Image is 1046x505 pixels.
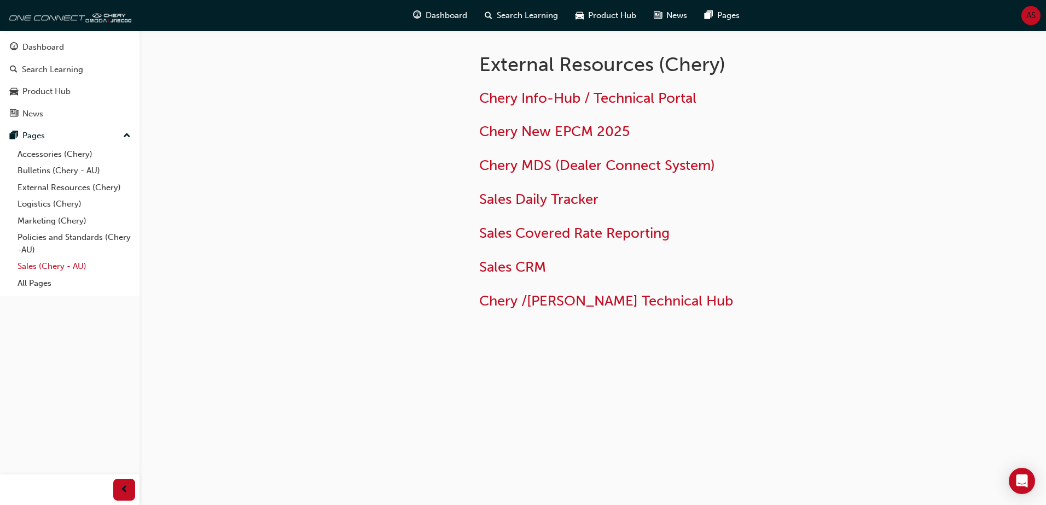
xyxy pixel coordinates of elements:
span: news-icon [654,9,662,22]
a: Product Hub [4,81,135,102]
div: Pages [22,130,45,142]
a: pages-iconPages [696,4,748,27]
span: Product Hub [588,9,636,22]
a: Chery Info-Hub / Technical Portal [479,90,696,107]
button: AS [1021,6,1041,25]
span: prev-icon [120,483,129,497]
span: car-icon [10,87,18,97]
button: Pages [4,126,135,146]
a: All Pages [13,275,135,292]
img: oneconnect [5,4,131,26]
div: Search Learning [22,63,83,76]
a: Chery New EPCM 2025 [479,123,630,140]
a: Accessories (Chery) [13,146,135,163]
a: Chery /[PERSON_NAME] Technical Hub [479,292,733,309]
span: car-icon [576,9,584,22]
span: pages-icon [705,9,713,22]
span: search-icon [485,9,492,22]
span: guage-icon [10,43,18,52]
a: Search Learning [4,60,135,80]
span: news-icon [10,109,18,119]
div: News [22,108,43,120]
a: news-iconNews [645,4,696,27]
a: car-iconProduct Hub [567,4,645,27]
span: Dashboard [426,9,467,22]
a: Bulletins (Chery - AU) [13,162,135,179]
div: Dashboard [22,41,64,54]
a: guage-iconDashboard [404,4,476,27]
a: Policies and Standards (Chery -AU) [13,229,135,258]
h1: External Resources (Chery) [479,52,838,77]
a: Logistics (Chery) [13,196,135,213]
a: Chery MDS (Dealer Connect System) [479,157,715,174]
a: Dashboard [4,37,135,57]
a: Sales CRM [479,259,546,275]
button: DashboardSearch LearningProduct HubNews [4,35,135,126]
span: guage-icon [413,9,421,22]
div: Product Hub [22,85,71,98]
a: search-iconSearch Learning [476,4,567,27]
a: Sales (Chery - AU) [13,258,135,275]
span: Pages [717,9,740,22]
span: pages-icon [10,131,18,141]
span: AS [1026,9,1036,22]
div: Open Intercom Messenger [1009,468,1035,494]
a: Marketing (Chery) [13,213,135,230]
a: News [4,104,135,124]
span: search-icon [10,65,18,75]
a: External Resources (Chery) [13,179,135,196]
span: up-icon [123,129,131,143]
span: News [666,9,687,22]
a: Sales Daily Tracker [479,191,598,208]
a: Sales Covered Rate Reporting [479,225,670,242]
span: Search Learning [497,9,558,22]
